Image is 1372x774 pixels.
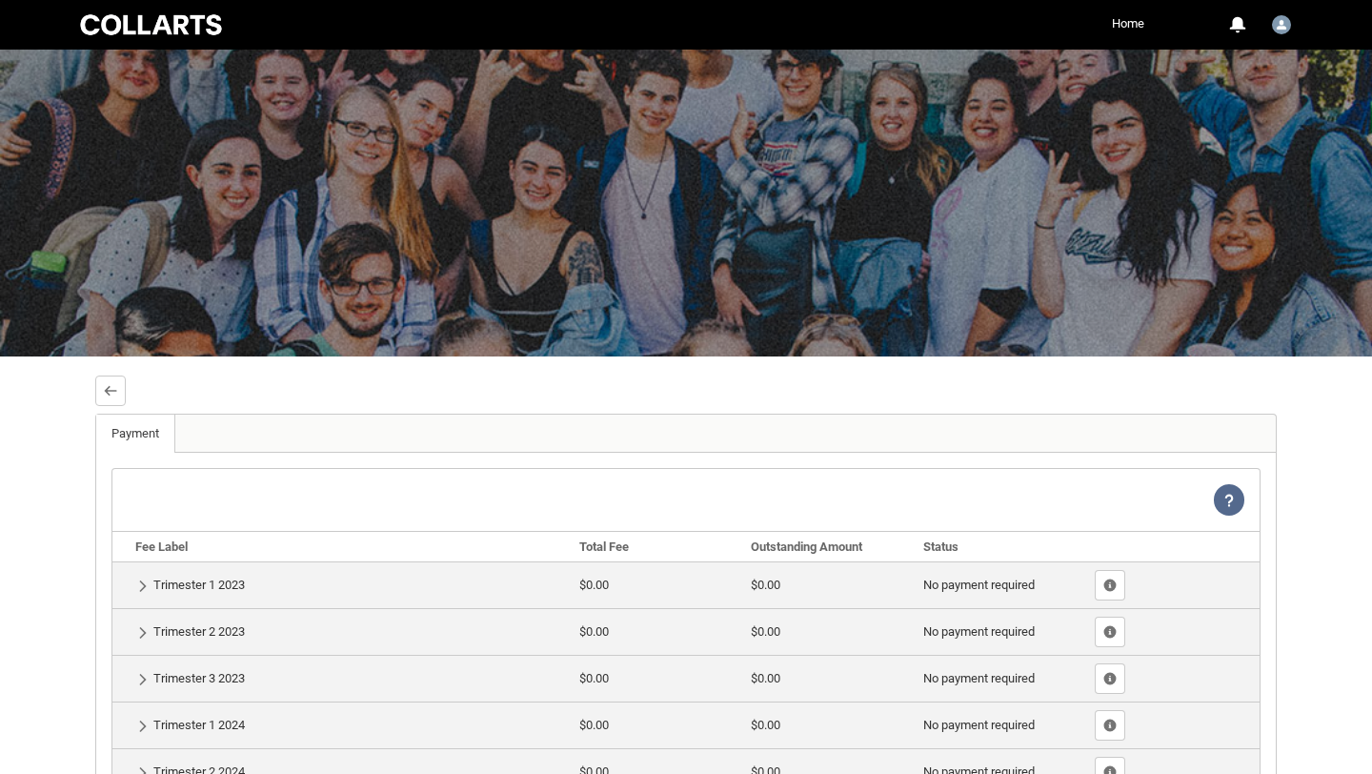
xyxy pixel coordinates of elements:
td: Trimester 1 2024 [112,702,572,748]
button: Show Fee Lines [1095,617,1125,647]
span: View Help [1214,492,1244,506]
lightning-formatted-number: $0.00 [751,718,780,732]
lightning-formatted-number: $0.00 [579,624,609,639]
lightning-icon: View Help [1214,484,1244,516]
td: No payment required [916,702,1088,748]
lightning-formatted-number: $0.00 [579,578,609,592]
td: No payment required [916,561,1088,608]
lightning-formatted-number: $0.00 [751,671,780,685]
b: Total Fee [579,540,629,554]
button: Show Fee Lines [1095,570,1125,601]
button: Show Details [135,624,151,641]
img: Student.cshewri.20230476 [1272,15,1291,34]
b: Fee Label [135,540,188,554]
a: Home [1107,10,1149,38]
lightning-formatted-number: $0.00 [579,671,609,685]
td: Trimester 2 2023 [112,608,572,655]
button: Show Details [135,578,151,594]
button: Back [95,376,126,406]
td: No payment required [916,655,1088,702]
button: Show Details [135,671,151,687]
button: User Profile Student.cshewri.20230476 [1267,8,1296,38]
button: Show Fee Lines [1095,710,1125,741]
lightning-formatted-number: $0.00 [751,624,780,639]
button: Show Fee Lines [1095,663,1125,694]
a: Payment [96,415,175,453]
td: Trimester 1 2023 [112,561,572,608]
lightning-formatted-number: $0.00 [751,578,780,592]
b: Status [923,540,958,554]
td: Trimester 3 2023 [112,655,572,702]
td: No payment required [916,608,1088,655]
lightning-formatted-number: $0.00 [579,718,609,732]
button: Show Details [135,718,151,734]
b: Outstanding Amount [751,540,862,554]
